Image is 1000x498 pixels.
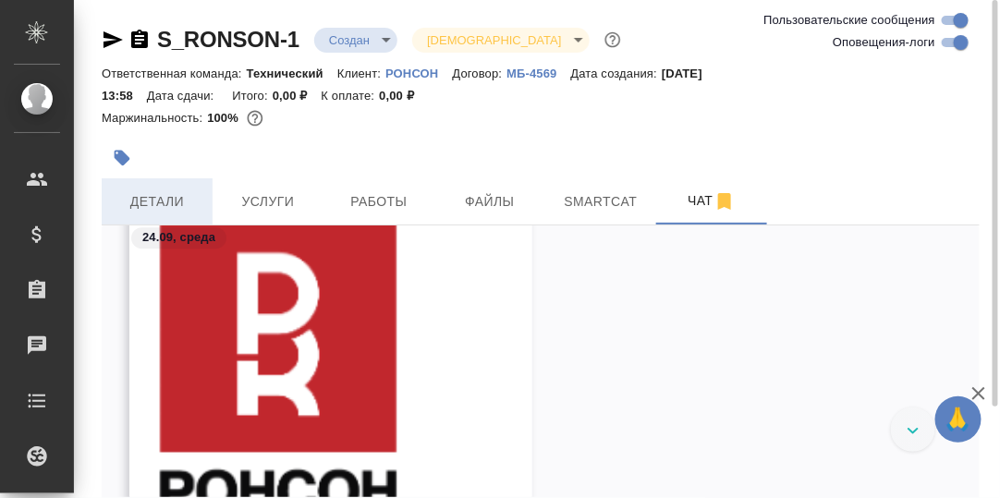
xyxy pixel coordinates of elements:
button: Скопировать ссылку [128,29,151,51]
button: 🙏 [935,396,982,443]
span: Файлы [445,190,534,213]
p: 0,00 ₽ [379,89,428,103]
p: Маржинальность: [102,111,207,125]
div: Создан [412,28,589,53]
p: 24.09, среда [142,228,215,247]
span: Работы [335,190,423,213]
button: [DEMOGRAPHIC_DATA] [421,32,567,48]
span: Пользовательские сообщения [763,11,935,30]
p: 100% [207,111,243,125]
span: Детали [113,190,201,213]
span: 🙏 [943,400,974,439]
a: МБ-4569 [506,65,570,80]
p: Технический [247,67,337,80]
p: Клиент: [337,67,385,80]
p: Итого: [232,89,272,103]
a: РОНСОН [385,65,452,80]
p: 0,00 ₽ [273,89,322,103]
button: Доп статусы указывают на важность/срочность заказа [601,28,625,52]
p: Дата создания: [571,67,662,80]
span: Оповещения-логи [833,33,935,52]
span: Smartcat [556,190,645,213]
p: К оплате: [322,89,380,103]
p: Дата сдачи: [147,89,218,103]
span: Услуги [224,190,312,213]
svg: Отписаться [713,190,736,213]
button: Добавить тэг [102,138,142,178]
span: Чат [667,189,756,213]
p: РОНСОН [385,67,452,80]
p: Договор: [453,67,507,80]
button: Скопировать ссылку для ЯМессенджера [102,29,124,51]
p: Ответственная команда: [102,67,247,80]
button: Создан [323,32,375,48]
div: Создан [314,28,397,53]
p: МБ-4569 [506,67,570,80]
a: S_RONSON-1 [157,27,299,52]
